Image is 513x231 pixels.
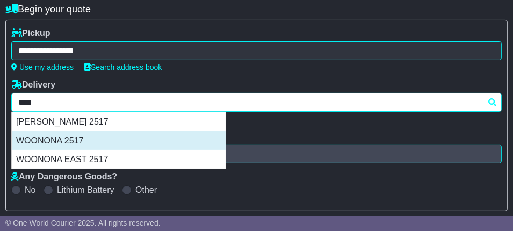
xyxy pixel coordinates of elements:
[11,63,74,71] a: Use my address
[57,185,114,195] label: Lithium Battery
[5,219,161,227] span: © One World Courier 2025. All rights reserved.
[84,63,162,71] a: Search address book
[25,185,35,195] label: No
[12,112,226,131] div: [PERSON_NAME] 2517
[5,4,508,15] h4: Begin your quote
[11,80,55,90] label: Delivery
[11,171,117,182] label: Any Dangerous Goods?
[12,131,226,150] div: WOONONA 2517
[135,185,157,195] label: Other
[11,28,50,38] label: Pickup
[12,150,226,169] div: WOONONA EAST 2517
[11,93,502,112] typeahead: Please provide city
